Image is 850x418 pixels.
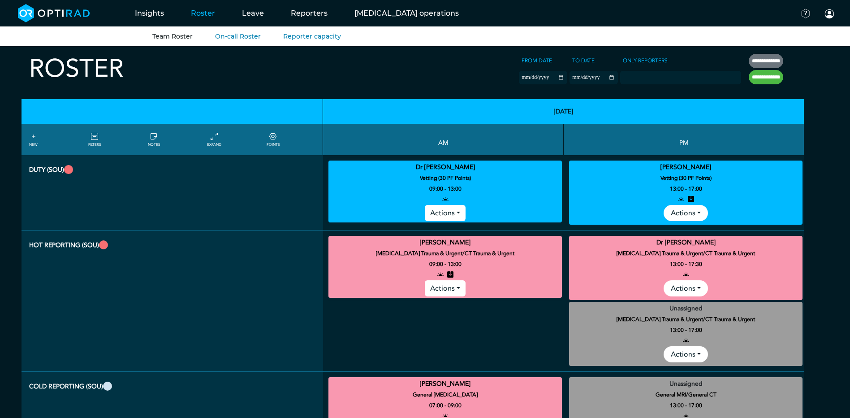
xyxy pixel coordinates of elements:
button: Actions [425,205,466,221]
small: General MRI/General CT [565,389,807,400]
div: MRI Trauma & Urgent/CT Trauma & Urgent 13:00 - 17:30 [569,236,803,300]
a: collapse/expand expected points [267,131,280,148]
summary: Unassigned [570,303,801,314]
h2: Roster [29,54,124,84]
th: Duty (SOU) [22,155,323,231]
a: NEW [29,131,38,148]
button: Actions [425,280,466,296]
button: Actions [664,346,708,362]
i: open to allocation [442,194,449,205]
small: [MEDICAL_DATA] Trauma & Urgent/CT Trauma & Urgent [565,314,807,325]
a: On-call Roster [215,32,261,40]
th: Hot Reporting (SOU) [22,231,323,372]
th: PM [564,124,804,155]
summary: [PERSON_NAME] [570,162,801,173]
small: Vetting (30 PF Points) [324,173,566,183]
a: Team Roster [152,32,193,40]
label: Only Reporters [620,54,670,67]
a: FILTERS [88,131,101,148]
summary: [PERSON_NAME] [330,237,561,248]
div: MRI Trauma & Urgent/CT Trauma & Urgent 13:00 - 17:00 [569,302,803,366]
i: open to allocation [683,270,689,280]
div: MRI Trauma & Urgent/CT Trauma & Urgent 09:00 - 13:00 [328,236,562,298]
i: open to allocation [437,270,444,280]
i: stored entry [447,270,453,280]
i: stored entry [688,194,694,205]
small: 13:00 - 17:00 [670,183,702,194]
button: Actions [664,205,708,221]
small: 13:00 - 17:30 [670,259,702,270]
small: 09:00 - 13:00 [429,183,462,194]
small: General [MEDICAL_DATA] [324,389,566,400]
i: open to allocation [683,335,689,346]
small: 13:00 - 17:00 [670,400,702,411]
th: AM [323,124,564,155]
a: Reporter capacity [283,32,341,40]
a: collapse/expand entries [207,131,221,148]
a: show/hide notes [148,131,160,148]
small: 07:00 - 09:00 [429,400,462,411]
small: [MEDICAL_DATA] Trauma & Urgent/CT Trauma & Urgent [324,248,566,259]
small: Vetting (30 PF Points) [565,173,807,183]
div: Vetting (30 PF Points) 09:00 - 13:00 [328,161,562,222]
img: brand-opti-rad-logos-blue-and-white-d2f68631ba2948856bd03f2d395fb146ddc8fb01b4b6e9315ea85fa773367... [18,4,90,22]
div: Vetting (30 PF Points) 13:00 - 17:00 [569,161,803,225]
button: Actions [664,280,708,296]
small: 13:00 - 17:00 [670,325,702,335]
input: null [621,72,666,80]
small: [MEDICAL_DATA] Trauma & Urgent/CT Trauma & Urgent [565,248,807,259]
summary: Dr [PERSON_NAME] [570,237,801,248]
i: open to allocation [678,194,684,205]
label: From date [519,54,555,67]
summary: [PERSON_NAME] [330,379,561,389]
summary: Unassigned [570,379,801,389]
small: 09:00 - 13:00 [429,259,462,270]
th: [DATE] [323,99,804,124]
label: To date [570,54,597,67]
summary: Dr [PERSON_NAME] [330,162,561,173]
